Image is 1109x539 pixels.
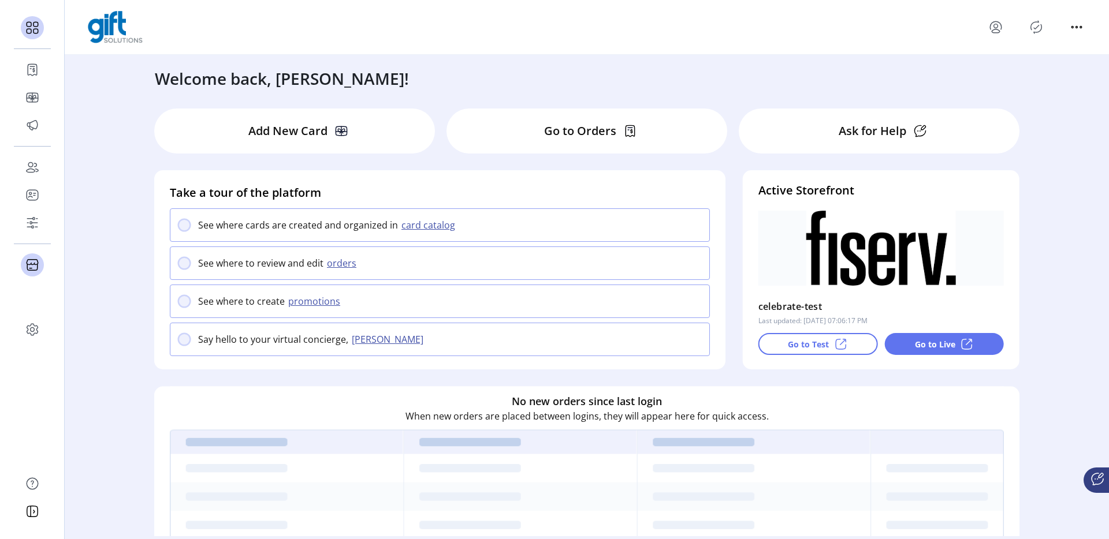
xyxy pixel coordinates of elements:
button: promotions [285,294,347,308]
p: See where to review and edit [198,256,323,270]
p: Last updated: [DATE] 07:06:17 PM [758,316,868,326]
p: See where to create [198,294,285,308]
h3: Welcome back, [PERSON_NAME]! [155,66,409,91]
p: Ask for Help [839,122,906,140]
h4: Take a tour of the platform [170,184,710,201]
button: card catalog [398,218,462,232]
p: Go to Orders [544,122,616,140]
p: Go to Live [915,338,955,350]
button: orders [323,256,363,270]
img: logo [88,11,143,43]
p: When new orders are placed between logins, they will appear here for quick access. [405,409,769,423]
p: Say hello to your virtual concierge, [198,332,348,346]
p: Go to Test [788,338,829,350]
button: [PERSON_NAME] [348,332,430,346]
p: Add New Card [248,122,328,140]
button: Publisher Panel [1027,18,1045,36]
p: celebrate-test [758,297,823,316]
h6: No new orders since last login [512,394,662,409]
button: menu [987,18,1005,36]
p: See where cards are created and organized in [198,218,398,232]
button: menu [1067,18,1086,36]
h4: Active Storefront [758,182,1004,199]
